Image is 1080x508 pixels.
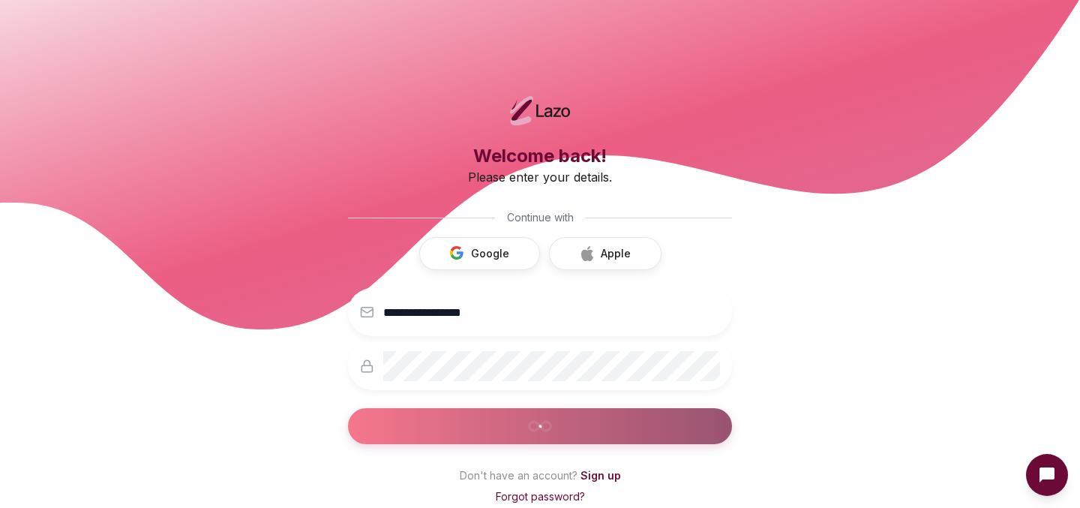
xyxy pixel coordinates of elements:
[580,469,621,482] a: Sign up
[348,144,732,168] h3: Welcome back!
[348,468,732,489] p: Don't have an account?
[507,210,574,225] span: Continue with
[1026,454,1068,496] button: Open Intercom messenger
[348,168,732,186] p: Please enter your details.
[549,237,661,270] button: Apple
[496,490,585,503] a: Forgot password?
[419,237,540,270] button: Google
